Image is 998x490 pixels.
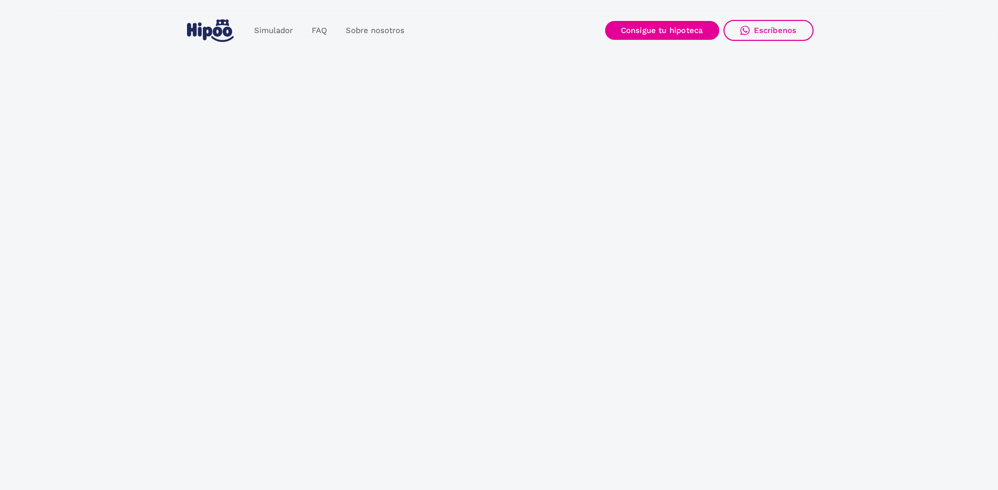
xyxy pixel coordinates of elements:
[723,20,814,41] a: Escríbenos
[336,20,414,41] a: Sobre nosotros
[245,20,302,41] a: Simulador
[605,21,719,40] a: Consigue tu hipoteca
[302,20,336,41] a: FAQ
[185,15,236,46] a: home
[754,26,797,35] div: Escríbenos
